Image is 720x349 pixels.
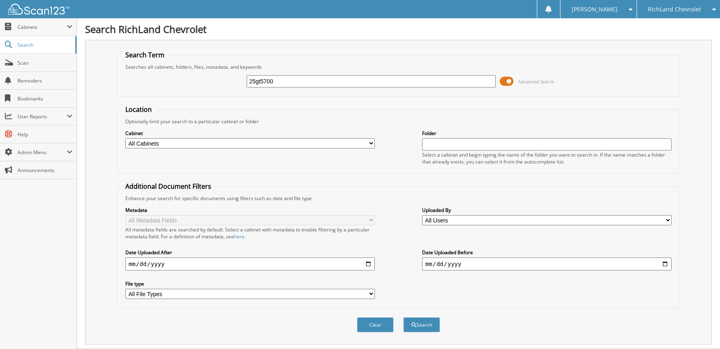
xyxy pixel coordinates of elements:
span: Reminders [18,77,72,84]
div: Select a cabinet and begin typing the name of the folder you want to search in. If the name match... [422,151,672,165]
span: Cabinets [18,24,67,31]
span: Admin Menu [18,149,67,156]
iframe: Chat Widget [679,310,720,349]
legend: Location [121,105,156,114]
span: [PERSON_NAME] [572,7,617,12]
span: Announcements [18,167,72,174]
h1: Search RichLand Chevrolet [85,22,712,36]
div: All metadata fields are searched by default. Select a cabinet with metadata to enable filtering b... [125,226,375,240]
input: start [125,257,375,270]
div: Enhance your search for specific documents using filters such as date and file type. [121,195,676,202]
label: Metadata [125,207,375,214]
label: Folder [422,130,672,137]
span: Help [18,131,72,138]
legend: Search Term [121,50,169,59]
label: Uploaded By [422,207,672,214]
span: Search [18,41,71,48]
input: end [422,257,672,270]
label: File type [125,280,375,287]
div: Optionally limit your search to a particular cabinet or folder [121,118,676,125]
span: Scan [18,59,72,66]
label: Cabinet [125,130,375,137]
label: Date Uploaded Before [422,249,672,256]
legend: Additional Document Filters [121,182,215,191]
span: Advanced Search [518,79,554,85]
span: RichLand Chevrolet [648,7,701,12]
button: Search [403,317,440,332]
img: scan123-logo-white.svg [8,4,69,15]
label: Date Uploaded After [125,249,375,256]
div: Searches all cabinets, folders, files, metadata, and keywords [121,63,676,70]
button: Clear [357,317,394,332]
span: User Reports [18,113,67,120]
a: here [234,233,245,240]
span: Bookmarks [18,95,72,102]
